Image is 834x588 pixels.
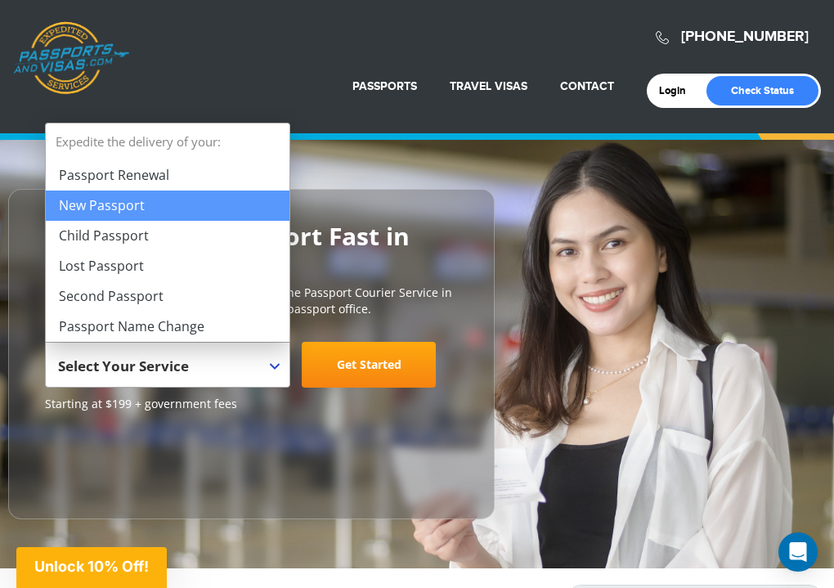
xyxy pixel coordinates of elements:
[46,251,289,281] li: Lost Passport
[45,342,290,388] span: Select Your Service
[58,357,189,375] span: Select Your Service
[45,420,168,502] iframe: Customer reviews powered by Trustpilot
[778,532,818,572] div: Open Intercom Messenger
[681,28,809,46] a: [PHONE_NUMBER]
[46,123,289,160] strong: Expedite the delivery of your:
[58,348,273,394] span: Select Your Service
[706,76,818,105] a: Check Status
[46,312,289,342] li: Passport Name Change
[34,558,149,575] span: Unlock 10% Off!
[45,396,458,412] span: Starting at $199 + government fees
[46,191,289,221] li: New Passport
[46,160,289,191] li: Passport Renewal
[450,79,527,93] a: Travel Visas
[302,342,436,388] a: Get Started
[659,84,697,97] a: Login
[16,547,167,588] div: Unlock 10% Off!
[352,79,417,93] a: Passports
[13,21,129,95] a: Passports & [DOMAIN_NAME]
[46,221,289,251] li: Child Passport
[46,123,289,342] li: Expedite the delivery of your:
[560,79,614,93] a: Contact
[46,281,289,312] li: Second Passport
